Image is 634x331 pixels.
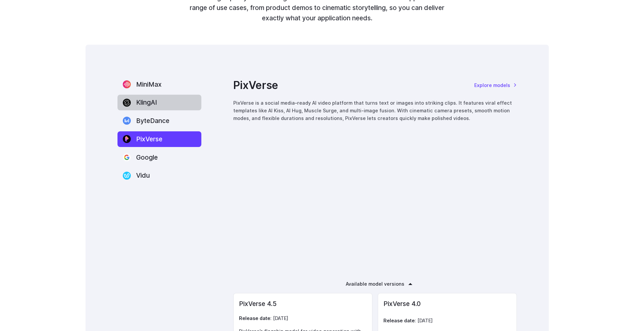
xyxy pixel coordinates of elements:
[383,299,511,309] h4: PixVerse 4.0
[233,99,517,122] p: PixVerse is a social media–ready AI video platform that turns text or images into striking clips....
[239,315,270,321] strong: Release date
[233,77,278,94] h3: PixVerse
[383,317,511,324] p: : [DATE]
[117,168,201,183] label: Vidu
[383,318,415,323] strong: Release date
[117,131,201,147] label: PixVerse
[117,113,201,129] label: ByteDance
[346,280,404,288] summary: Available model versions
[239,299,367,309] h4: PixVerse 4.5
[239,314,367,322] p: : [DATE]
[117,150,201,165] label: Google
[117,77,201,92] label: MiniMax
[474,81,517,89] a: Explore models
[117,95,201,110] label: KlingAI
